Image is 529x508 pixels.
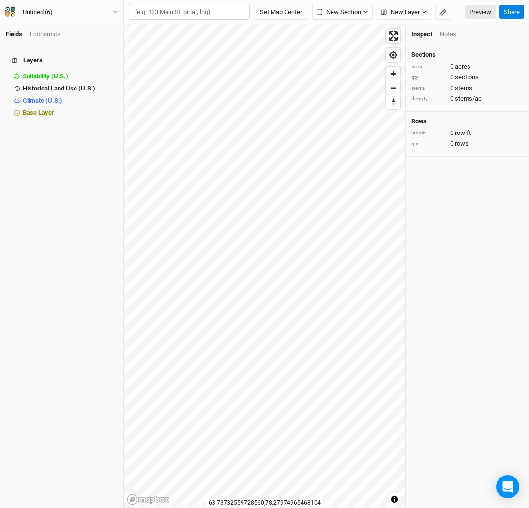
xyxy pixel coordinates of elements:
button: Reset bearing to north [386,95,400,109]
div: Climate (U.S.) [23,97,118,105]
button: Share [499,5,524,19]
div: qty [411,74,445,81]
span: New Layer [381,7,420,17]
span: stems/ac [455,94,482,103]
div: qty [411,140,445,148]
button: Zoom out [386,81,400,95]
div: Suitability (U.S.) [23,73,118,80]
div: area [411,63,445,71]
div: 0 [411,94,523,103]
div: Economics [30,30,60,39]
div: Untitled (6) [23,7,53,17]
span: stems [455,84,472,92]
a: Fields [6,30,22,38]
span: rows [455,139,469,148]
div: Open Intercom Messenger [496,475,519,498]
button: Enter fullscreen [386,29,400,43]
a: Mapbox logo [127,494,169,505]
input: (e.g. 123 Main St. or lat, lng) [129,4,250,20]
span: row ft [455,129,471,137]
button: Untitled (6) [5,7,119,17]
div: Base Layer [23,109,118,117]
div: 0 [411,73,523,82]
div: 0 [411,139,523,148]
a: Preview [465,5,496,19]
div: stems [411,85,445,92]
button: New Layer [377,4,431,20]
h4: Rows [411,118,523,125]
h4: Layers [6,51,118,70]
div: 0 [411,84,523,92]
span: Base Layer [23,109,54,116]
span: sections [455,73,479,82]
div: 0 [411,62,523,71]
span: Historical Land Use (U.S.) [23,85,95,92]
div: Inspect [411,30,432,39]
span: Climate (U.S.) [23,97,62,104]
div: 0 [411,129,523,137]
div: density [411,95,445,103]
div: Notes [440,30,456,39]
div: length [411,130,445,137]
button: Shortcut: M [435,4,451,20]
span: acres [455,62,470,71]
button: Set Map Center [254,4,308,20]
button: Zoom in [386,67,400,81]
canvas: Map [124,24,405,508]
span: Toggle attribution [392,494,397,505]
div: 63.73732559728560 , 78.27974965468104 [206,498,323,508]
button: New Section [312,4,373,20]
div: Historical Land Use (U.S.) [23,85,118,92]
h4: Sections [411,51,523,59]
span: New Section [317,7,361,17]
button: Find my location [386,48,400,62]
span: Suitability (U.S.) [23,73,68,80]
